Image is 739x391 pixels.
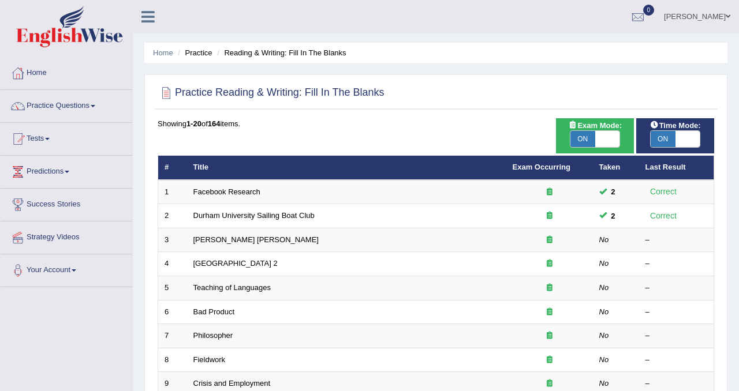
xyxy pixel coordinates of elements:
[193,379,271,388] a: Crisis and Employment
[158,324,187,348] td: 7
[158,204,187,228] td: 2
[645,355,708,366] div: –
[645,283,708,294] div: –
[193,283,271,292] a: Teaching of Languages
[193,331,233,340] a: Philosopher
[607,210,620,222] span: You can still take this question
[599,235,609,244] em: No
[513,258,587,269] div: Exam occurring question
[193,235,319,244] a: [PERSON_NAME] [PERSON_NAME]
[645,307,708,318] div: –
[158,300,187,324] td: 6
[563,119,626,131] span: Exam Mode:
[513,307,587,318] div: Exam occurring question
[513,210,587,221] div: Exam occurring question
[645,209,682,223] div: Correct
[599,355,609,364] em: No
[513,163,570,171] a: Exam Occurring
[158,252,187,276] td: 4
[193,307,235,316] a: Bad Product
[599,283,609,292] em: No
[1,189,132,217] a: Success Stories
[556,118,634,153] div: Show exams occurring in exams
[645,235,708,246] div: –
[193,187,260,196] a: Facebook Research
[593,156,639,180] th: Taken
[158,84,385,101] h2: Practice Reading & Writing: Fill In The Blanks
[187,156,506,180] th: Title
[645,119,706,131] span: Time Mode:
[1,90,132,119] a: Practice Questions
[513,378,587,389] div: Exam occurring question
[599,307,609,316] em: No
[153,48,173,57] a: Home
[570,131,595,147] span: ON
[1,156,132,185] a: Predictions
[645,330,708,341] div: –
[645,185,682,198] div: Correct
[1,254,132,283] a: Your Account
[513,235,587,246] div: Exam occurring question
[1,123,132,152] a: Tests
[607,186,620,198] span: You can still take this question
[186,119,201,128] b: 1-20
[1,57,132,86] a: Home
[513,187,587,198] div: Exam occurring question
[643,5,655,16] span: 0
[158,228,187,252] td: 3
[208,119,221,128] b: 164
[645,258,708,269] div: –
[513,330,587,341] div: Exam occurring question
[193,355,226,364] a: Fieldwork
[158,118,714,129] div: Showing of items.
[513,283,587,294] div: Exam occurring question
[599,331,609,340] em: No
[1,221,132,250] a: Strategy Videos
[158,276,187,300] td: 5
[158,156,187,180] th: #
[599,259,609,268] em: No
[645,378,708,389] div: –
[214,47,346,58] li: Reading & Writing: Fill In The Blanks
[158,180,187,204] td: 1
[193,259,278,268] a: [GEOGRAPHIC_DATA] 2
[193,211,315,220] a: Durham University Sailing Boat Club
[175,47,212,58] li: Practice
[599,379,609,388] em: No
[513,355,587,366] div: Exam occurring question
[651,131,675,147] span: ON
[158,348,187,372] td: 8
[639,156,714,180] th: Last Result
